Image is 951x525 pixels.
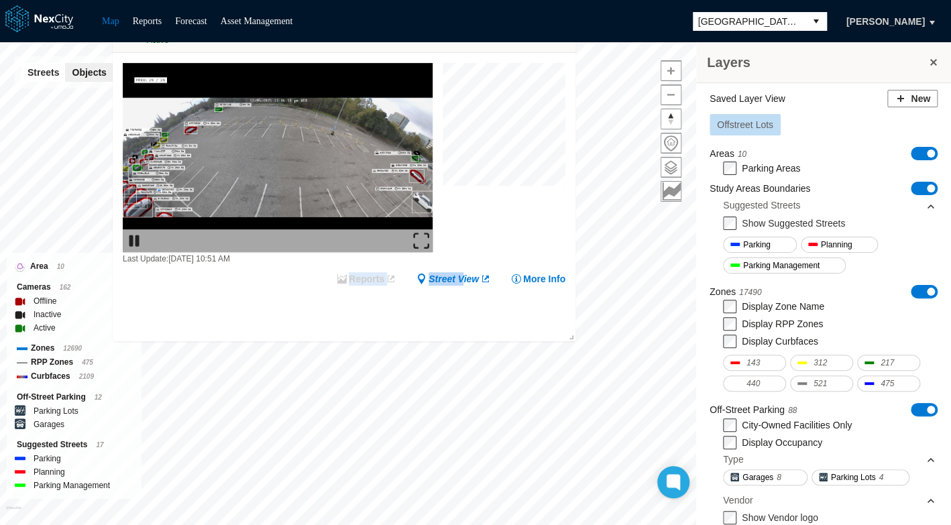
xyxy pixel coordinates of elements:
span: New [911,92,930,105]
button: Garages8 [723,469,807,485]
div: Suggested Streets [17,438,131,452]
span: 2109 [79,373,94,380]
label: Display Curbfaces [742,336,818,347]
button: New [887,90,938,107]
label: Study Areas Boundaries [710,182,810,195]
span: Parking Management [743,259,820,272]
span: Street View [429,272,479,286]
label: Display Zone Name [742,301,824,312]
img: video [123,63,433,252]
label: City-Owned Facilities Only [742,420,852,430]
span: Streets [27,66,59,79]
h3: Layers [707,53,927,72]
label: Offline [34,294,56,308]
button: Zoom in [661,60,681,81]
span: Garages [742,471,773,484]
span: Zoom out [661,85,681,105]
div: Type [723,449,936,469]
label: Parking Areas [742,163,800,174]
label: Parking Management [34,479,110,492]
span: 475 [82,359,93,366]
label: Planning [34,465,65,479]
a: Forecast [175,16,207,26]
div: Type [723,453,743,466]
label: Off-Street Parking [710,403,797,417]
span: 312 [814,356,827,369]
div: Last Update: [DATE] 10:51 AM [123,252,433,266]
label: Display Occupancy [742,437,822,448]
button: Offstreet Lots [710,114,781,135]
span: Offstreet Lots [717,119,773,130]
button: select [805,12,827,31]
label: Display RPP Zones [742,318,823,329]
canvas: Map [443,63,573,193]
span: 4 [879,471,883,484]
span: [GEOGRAPHIC_DATA][PERSON_NAME] [698,15,800,28]
span: 8 [777,471,781,484]
button: 475 [857,375,920,392]
a: Map [102,16,119,26]
div: RPP Zones [17,355,131,369]
div: Vendor [723,490,936,510]
img: expand [413,233,429,249]
button: 143 [723,355,786,371]
span: 10 [57,263,64,270]
label: Areas [710,147,746,161]
span: 88 [788,406,797,415]
a: Asset Management [221,16,293,26]
button: Layers management [661,157,681,178]
span: More Info [523,272,565,286]
button: Key metrics [661,181,681,202]
a: Mapbox homepage [6,506,21,521]
label: Active [34,321,56,335]
button: 440 [723,375,786,392]
label: Show Suggested Streets [742,218,845,229]
button: 217 [857,355,920,371]
span: 521 [814,377,827,390]
span: 17 [96,441,103,449]
button: More Info [511,272,565,286]
button: Parking [723,237,797,253]
label: Saved Layer View [710,92,785,105]
span: 440 [746,377,760,390]
label: Garages [34,418,64,431]
span: Parking Lots [831,471,876,484]
button: Streets [21,63,66,82]
div: Area [17,259,131,274]
span: 12690 [63,345,82,352]
div: Zones [17,341,131,355]
span: Planning [821,238,852,251]
button: Objects [65,63,113,82]
div: Suggested Streets [723,195,936,215]
button: Home [661,133,681,154]
button: [PERSON_NAME] [832,10,939,33]
span: 475 [881,377,894,390]
span: Objects [72,66,106,79]
span: 10 [738,150,746,159]
button: Zoom out [661,84,681,105]
span: Zoom in [661,61,681,80]
span: 162 [60,284,71,291]
div: Vendor [723,493,752,507]
span: 17490 [739,288,761,297]
a: Reports [133,16,162,26]
button: 312 [790,355,853,371]
label: Show Vendor logo [742,512,818,523]
button: Parking Lots4 [812,469,909,485]
label: Parking [34,452,61,465]
label: Parking Lots [34,404,78,418]
a: Street View [416,272,491,286]
div: Double-click to make header text selectable [147,19,233,47]
span: 217 [881,356,894,369]
span: Reset bearing to north [661,109,681,129]
span: Active [147,36,169,45]
div: Cameras [17,280,131,294]
button: Parking Management [723,257,846,274]
label: Inactive [34,308,61,321]
button: Reset bearing to north [661,109,681,129]
button: Planning [801,237,879,253]
button: 521 [790,375,853,392]
div: Off-Street Parking [17,390,131,404]
span: 12 [95,394,102,401]
label: Zones [710,285,761,299]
